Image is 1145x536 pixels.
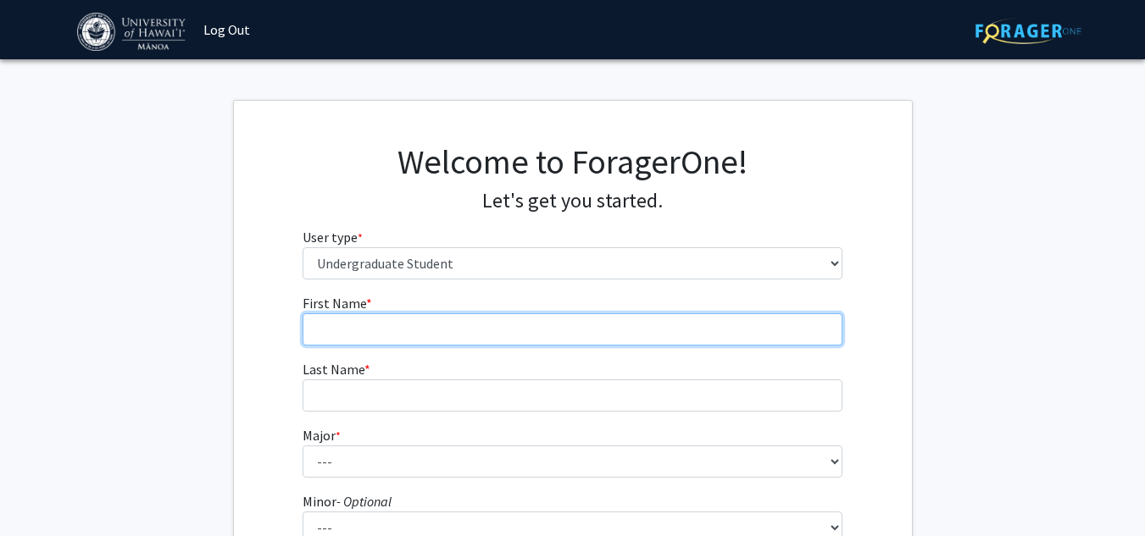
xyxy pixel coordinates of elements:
img: University of Hawaiʻi at Mānoa Logo [77,13,189,51]
span: Last Name [303,361,364,378]
span: First Name [303,295,366,312]
iframe: Chat [13,460,72,523]
label: Minor [303,491,392,511]
h4: Let's get you started. [303,189,842,213]
label: Major [303,425,341,445]
img: ForagerOne Logo [975,18,1081,44]
h1: Welcome to ForagerOne! [303,141,842,182]
label: User type [303,227,363,247]
i: - Optional [336,493,392,510]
